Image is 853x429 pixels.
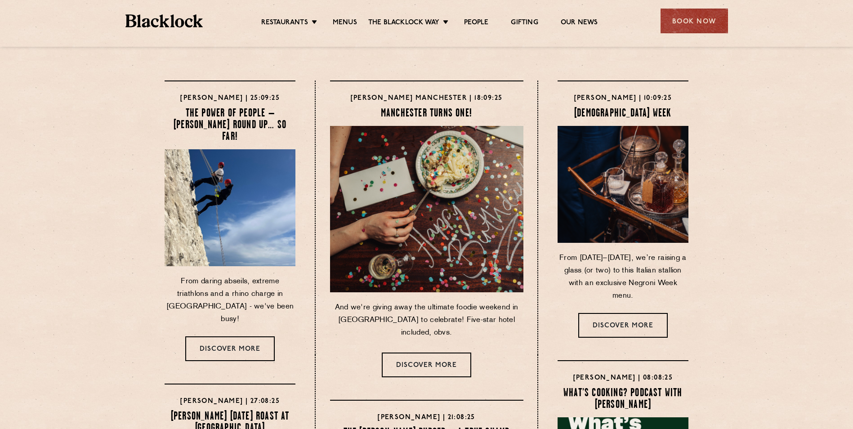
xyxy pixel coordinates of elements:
img: Jun24-BLSummer-03730-Blank-labels--e1758200145668.jpg [558,126,688,243]
p: From [DATE]–[DATE], we’re raising a glass (or two) to this Italian stallion with an exclusive Neg... [558,252,688,302]
h4: [PERSON_NAME] Manchester | 18:09:25 [330,93,523,104]
a: Restaurants [261,18,308,28]
h4: [PERSON_NAME] | 25:09:25 [165,93,295,104]
h4: [DEMOGRAPHIC_DATA] WEEK [558,108,688,120]
a: The Blacklock Way [368,18,439,28]
a: People [464,18,488,28]
h4: [PERSON_NAME] | 27:08:25 [165,396,295,407]
a: Our News [561,18,598,28]
img: BIRTHDAY-CHEESECAKE-Apr25-Blacklock-6834-scaled.jpg [330,126,523,292]
p: And we're giving away the ultimate foodie weekend in [GEOGRAPHIC_DATA] to celebrate! Five-star ho... [330,301,523,339]
a: Discover more [382,353,471,377]
h4: The Power of People – [PERSON_NAME] round up… so far! [165,108,295,143]
img: BL_Textured_Logo-footer-cropped.svg [125,14,203,27]
div: Book Now [661,9,728,33]
a: Discover more [578,313,668,338]
h4: [PERSON_NAME] | 21:08:25 [330,412,523,424]
a: Discover more [185,336,275,361]
h4: What’s Cooking? Podcast with [PERSON_NAME] [558,388,688,411]
a: Gifting [511,18,538,28]
a: Menus [333,18,357,28]
p: From daring abseils, extreme triathlons and a rhino charge in [GEOGRAPHIC_DATA] - we've been busy! [165,275,295,326]
h4: [PERSON_NAME] | 10:09:25 [558,93,688,104]
h4: MANCHESTER TURNS ONE! [330,108,523,120]
img: KoWl4P10ADDlSAyYs0GLmJ1O0fTzgqz3vghPAash.jpg [165,149,295,266]
h4: [PERSON_NAME] | 08:08:25 [558,372,688,384]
